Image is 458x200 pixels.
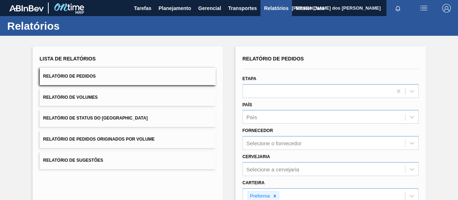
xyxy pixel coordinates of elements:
button: Relatório de Pedidos Originados por Volume [40,131,216,148]
span: Transportes [228,4,257,13]
label: Carteira [243,180,265,185]
h1: Relatórios [7,22,134,30]
span: Relatório de Pedidos [43,74,96,79]
span: Relatório de Status do [GEOGRAPHIC_DATA] [43,116,148,121]
label: País [243,102,252,107]
span: Relatórios [264,4,288,13]
button: Relatório de Pedidos [40,68,216,85]
button: Relatório de Sugestões [40,152,216,169]
img: Logout [442,4,451,13]
span: Relatório de Sugestões [43,158,103,163]
div: País [247,114,257,120]
div: Selecione a cervejaria [247,166,299,172]
label: Cervejaria [243,154,270,159]
span: Relatório de Volumes [43,95,98,100]
span: Lista de Relatórios [40,56,96,62]
img: userActions [419,4,428,13]
span: Gerencial [198,4,221,13]
button: Notificações [386,3,409,13]
span: Planejamento [159,4,191,13]
div: Selecione o fornecedor [247,140,302,146]
label: Fornecedor [243,128,273,133]
span: Relatório de Pedidos Originados por Volume [43,137,155,142]
span: Tarefas [134,4,151,13]
button: Relatório de Status do [GEOGRAPHIC_DATA] [40,109,216,127]
label: Etapa [243,76,257,81]
img: TNhmsLtSVTkK8tSr43FrP2fwEKptu5GPRR3wAAAABJRU5ErkJggg== [9,5,44,11]
button: Relatório de Volumes [40,89,216,106]
span: Relatório de Pedidos [243,56,304,62]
